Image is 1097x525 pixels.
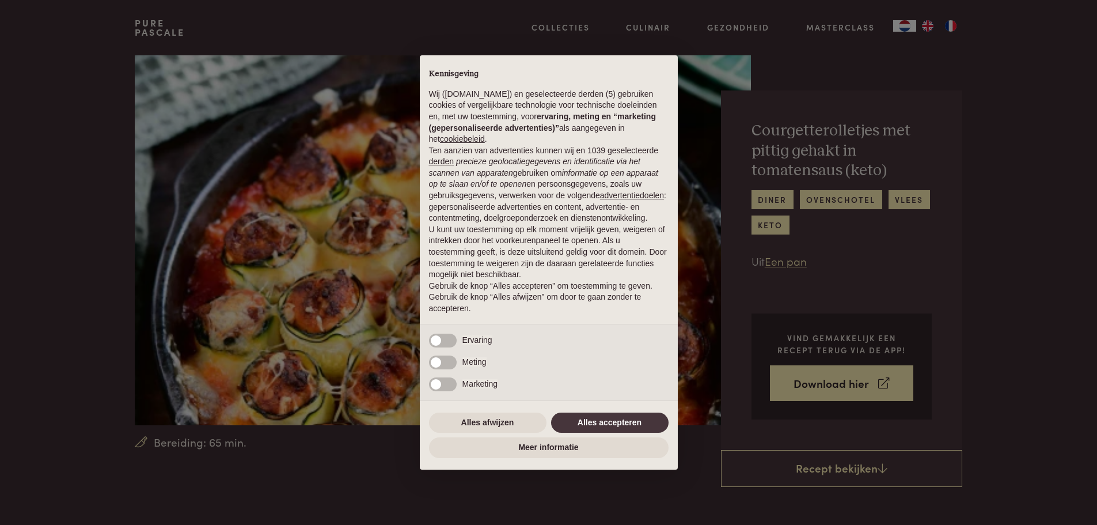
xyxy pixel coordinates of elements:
[429,69,669,80] h2: Kennisgeving
[429,112,656,133] strong: ervaring, meting en “marketing (gepersonaliseerde advertenties)”
[429,157,640,177] em: precieze geolocatiegegevens en identificatie via het scannen van apparaten
[429,168,659,189] em: informatie op een apparaat op te slaan en/of te openen
[429,89,669,145] p: Wij ([DOMAIN_NAME]) en geselecteerde derden (5) gebruiken cookies of vergelijkbare technologie vo...
[462,379,498,388] span: Marketing
[429,281,669,315] p: Gebruik de knop “Alles accepteren” om toestemming te geven. Gebruik de knop “Alles afwijzen” om d...
[429,224,669,281] p: U kunt uw toestemming op elk moment vrijelijk geven, weigeren of intrekken door het voorkeurenpan...
[429,437,669,458] button: Meer informatie
[600,190,664,202] button: advertentiedoelen
[462,335,492,345] span: Ervaring
[429,413,546,433] button: Alles afwijzen
[429,145,669,224] p: Ten aanzien van advertenties kunnen wij en 1039 geselecteerde gebruiken om en persoonsgegevens, z...
[440,134,485,143] a: cookiebeleid
[551,413,669,433] button: Alles accepteren
[462,357,487,367] span: Meting
[429,156,454,168] button: derden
